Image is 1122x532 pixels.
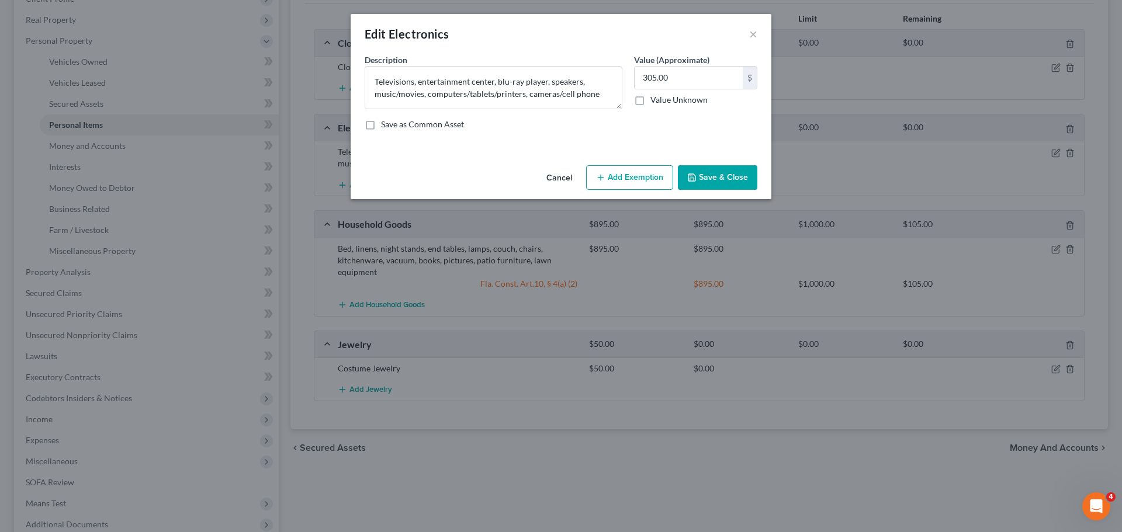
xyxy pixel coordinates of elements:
button: Add Exemption [586,165,673,190]
div: $ [743,67,757,89]
label: Value (Approximate) [634,54,709,66]
button: Save & Close [678,165,757,190]
label: Save as Common Asset [381,119,464,130]
div: Edit Electronics [365,26,449,42]
iframe: Intercom live chat [1082,492,1110,520]
button: Cancel [537,166,581,190]
input: 0.00 [635,67,743,89]
span: Description [365,55,407,65]
label: Value Unknown [650,94,708,106]
span: 4 [1106,492,1116,502]
button: × [749,27,757,41]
